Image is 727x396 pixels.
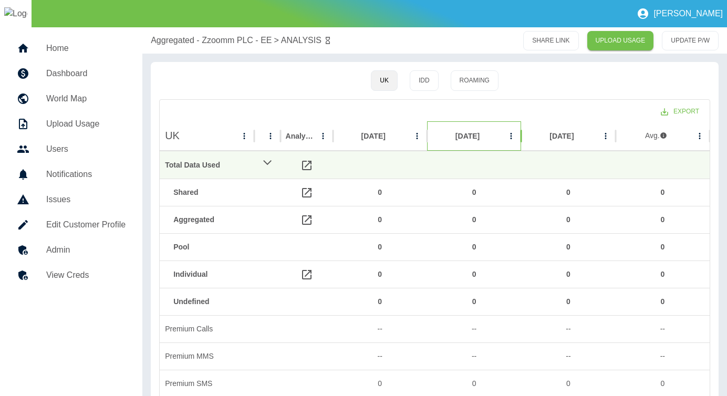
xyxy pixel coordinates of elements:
div: 0 [526,234,610,260]
div: Aggregated [173,206,248,233]
h5: Notifications [46,168,126,181]
div: 0 [526,179,610,206]
div: 0 [621,288,704,315]
div: Premium Calls [160,315,254,342]
a: ANALYSIS [281,34,321,47]
div: Avg. [645,130,667,141]
a: Home [8,36,134,61]
button: SHARE LINK [523,31,578,50]
button: May 2025 column menu [504,129,518,143]
div: Total Data Used [165,152,248,179]
svg: 3 months avg [660,132,667,139]
div: -- [427,342,521,370]
div: -- [333,342,427,370]
a: View Creds [8,263,134,288]
h5: Dashboard [46,67,126,80]
div: Shared [173,179,248,206]
a: Notifications [8,162,134,187]
a: Issues [8,187,134,212]
p: [PERSON_NAME] [653,9,723,18]
h5: View Creds [46,269,126,282]
div: 0 [338,261,422,288]
button: Export [652,102,708,121]
p: > [274,34,278,47]
h4: UK [165,128,180,143]
div: 0 [621,179,704,206]
div: 0 [432,288,516,315]
button: column menu [263,129,278,143]
a: World Map [8,86,134,111]
div: -- [333,315,427,342]
div: Pool [173,234,248,260]
div: 0 [432,261,516,288]
div: 0 [526,288,610,315]
div: [DATE] [549,132,574,140]
a: Dashboard [8,61,134,86]
a: UPLOAD USAGE [587,31,654,50]
button: UK column menu [237,129,252,143]
a: Admin [8,237,134,263]
button: avg column menu [692,129,707,143]
div: Individual [173,261,248,288]
div: 0 [526,206,610,233]
h5: Upload Usage [46,118,126,130]
div: -- [521,342,615,370]
div: 0 [432,179,516,206]
h5: Issues [46,193,126,206]
div: [DATE] [361,132,386,140]
div: Undefined [173,288,248,315]
div: -- [616,342,710,370]
div: -- [427,315,521,342]
a: Aggregated - Zzoomm PLC - EE [151,34,272,47]
div: Premium MMS [160,342,254,370]
img: Logo [4,7,27,20]
h5: Users [46,143,126,155]
div: 0 [621,206,704,233]
div: 0 [338,234,422,260]
button: [PERSON_NAME] [632,3,727,24]
div: 0 [432,234,516,260]
div: -- [616,315,710,342]
div: 0 [338,206,422,233]
h5: Edit Customer Profile [46,218,126,231]
div: 0 [338,288,422,315]
a: Edit Customer Profile [8,212,134,237]
div: Analysis [286,132,315,140]
button: IDD [410,70,439,91]
div: [DATE] [455,132,480,140]
h5: Home [46,42,126,55]
button: Apr 2025 column menu [598,129,613,143]
a: Users [8,137,134,162]
a: Upload Usage [8,111,134,137]
button: UK [371,70,398,91]
div: -- [521,315,615,342]
h5: Admin [46,244,126,256]
h5: World Map [46,92,126,105]
button: Analysis column menu [316,129,330,143]
button: UPDATE P/W [662,31,719,50]
div: 0 [526,261,610,288]
div: 0 [432,206,516,233]
div: 0 [338,179,422,206]
div: 0 [621,261,704,288]
button: Jun 2025 column menu [410,129,424,143]
button: Roaming [451,70,498,91]
div: 0 [621,234,704,260]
